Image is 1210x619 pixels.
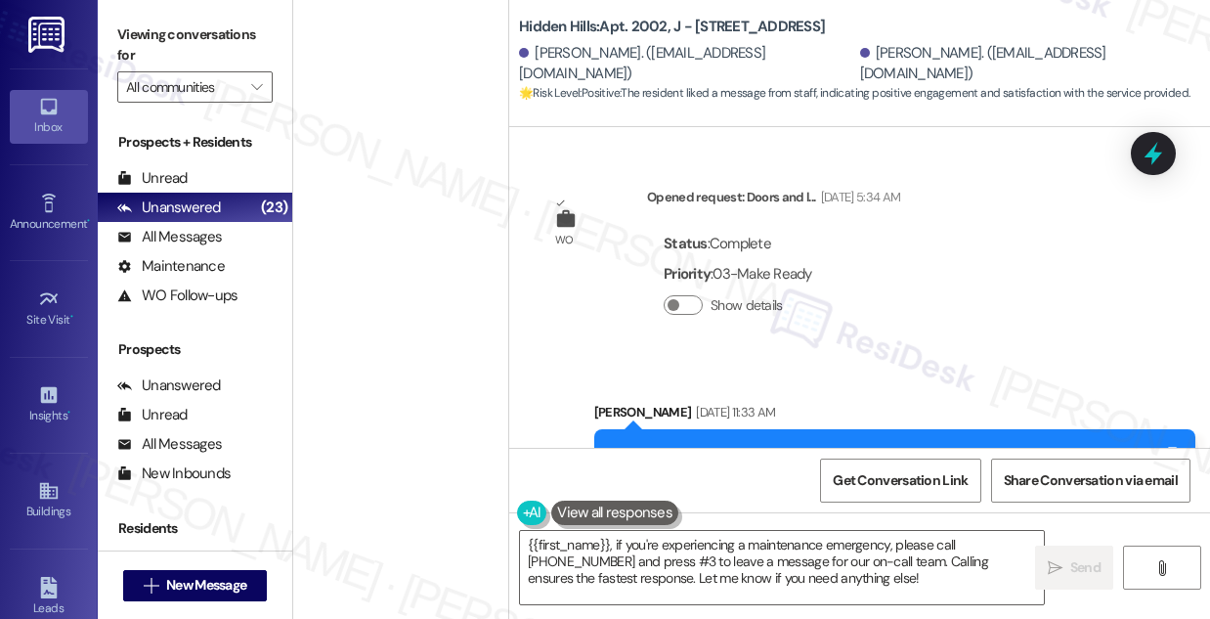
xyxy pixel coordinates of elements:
[833,470,968,491] span: Get Conversation Link
[555,230,574,250] div: WO
[711,295,783,316] label: Show details
[594,402,1195,429] div: [PERSON_NAME]
[123,570,268,601] button: New Message
[98,132,292,153] div: Prospects + Residents
[519,85,620,101] strong: 🌟 Risk Level: Positive
[10,90,88,143] a: Inbox
[117,376,221,396] div: Unanswered
[126,71,241,103] input: All communities
[98,339,292,360] div: Prospects
[1070,557,1101,578] span: Send
[10,378,88,431] a: Insights •
[664,264,711,284] b: Priority
[1048,560,1062,576] i: 
[144,578,158,594] i: 
[117,464,231,484] div: New Inbounds
[1035,546,1113,590] button: Send
[67,406,70,420] span: •
[611,444,1164,570] div: Good morning everyone! This is just a reminder that our Outdoor Movie Night Event is this evening...
[70,310,73,324] span: •
[117,256,225,277] div: Maintenance
[117,434,222,455] div: All Messages
[664,234,708,253] b: Status
[519,17,825,37] b: Hidden Hills: Apt. 2002, J - [STREET_ADDRESS]
[820,459,980,503] button: Get Conversation Link
[816,187,901,207] div: [DATE] 5:34 AM
[98,518,292,539] div: Residents
[251,79,262,95] i: 
[860,43,1196,85] div: [PERSON_NAME]. ([EMAIL_ADDRESS][DOMAIN_NAME])
[117,168,188,189] div: Unread
[10,474,88,527] a: Buildings
[117,20,273,71] label: Viewing conversations for
[664,259,812,289] div: : 03-Make Ready
[991,459,1190,503] button: Share Conversation via email
[664,229,812,259] div: : Complete
[10,283,88,335] a: Site Visit •
[117,286,238,306] div: WO Follow-ups
[520,531,1044,604] textarea: {{first_name}}, if you're experiencing a maintenance emergency, please call [PHONE_NUMBER] and pr...
[1004,470,1178,491] span: Share Conversation via email
[117,227,222,247] div: All Messages
[519,83,1189,104] span: : The resident liked a message from staff, indicating positive engagement and satisfaction with t...
[647,187,900,214] div: Opened request: Doors and l...
[87,214,90,228] span: •
[691,402,775,422] div: [DATE] 11:33 AM
[117,405,188,425] div: Unread
[256,193,292,223] div: (23)
[28,17,68,53] img: ResiDesk Logo
[1154,560,1169,576] i: 
[519,43,855,85] div: [PERSON_NAME]. ([EMAIL_ADDRESS][DOMAIN_NAME])
[166,575,246,596] span: New Message
[117,198,221,218] div: Unanswered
